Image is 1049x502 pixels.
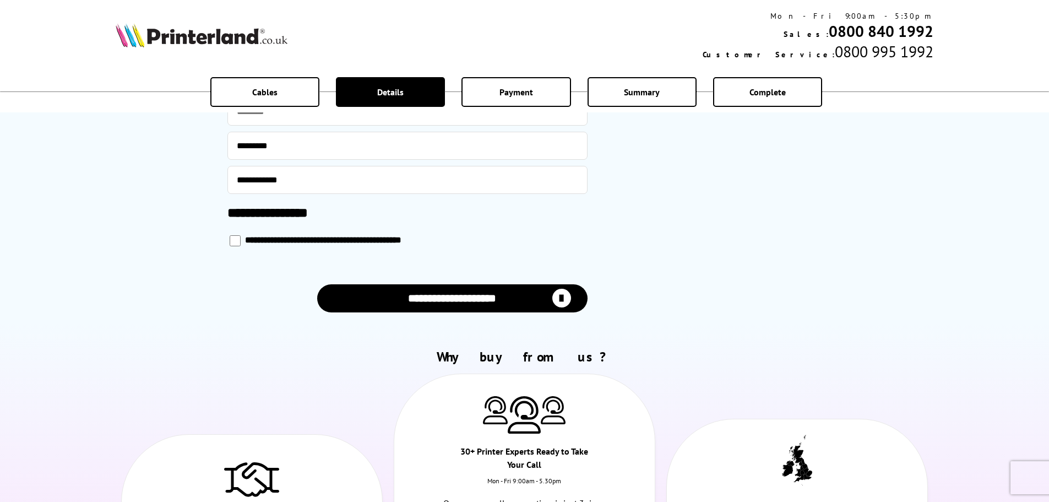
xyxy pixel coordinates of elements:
[116,23,287,47] img: Printerland Logo
[377,87,404,98] span: Details
[541,396,566,424] img: Printer Experts
[703,50,835,60] span: Customer Service:
[784,29,829,39] span: Sales:
[782,435,812,485] img: UK tax payer
[483,396,508,424] img: Printer Experts
[835,41,933,62] span: 0800 995 1992
[508,396,541,434] img: Printer Experts
[394,477,655,496] div: Mon - Fri 9:00am - 5.30pm
[116,348,934,365] h2: Why buy from us?
[624,87,660,98] span: Summary
[224,457,279,501] img: Trusted Service
[703,11,933,21] div: Mon - Fri 9:00am - 5:30pm
[749,87,786,98] span: Complete
[252,87,278,98] span: Cables
[459,445,590,477] div: 30+ Printer Experts Ready to Take Your Call
[499,87,533,98] span: Payment
[829,21,933,41] a: 0800 840 1992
